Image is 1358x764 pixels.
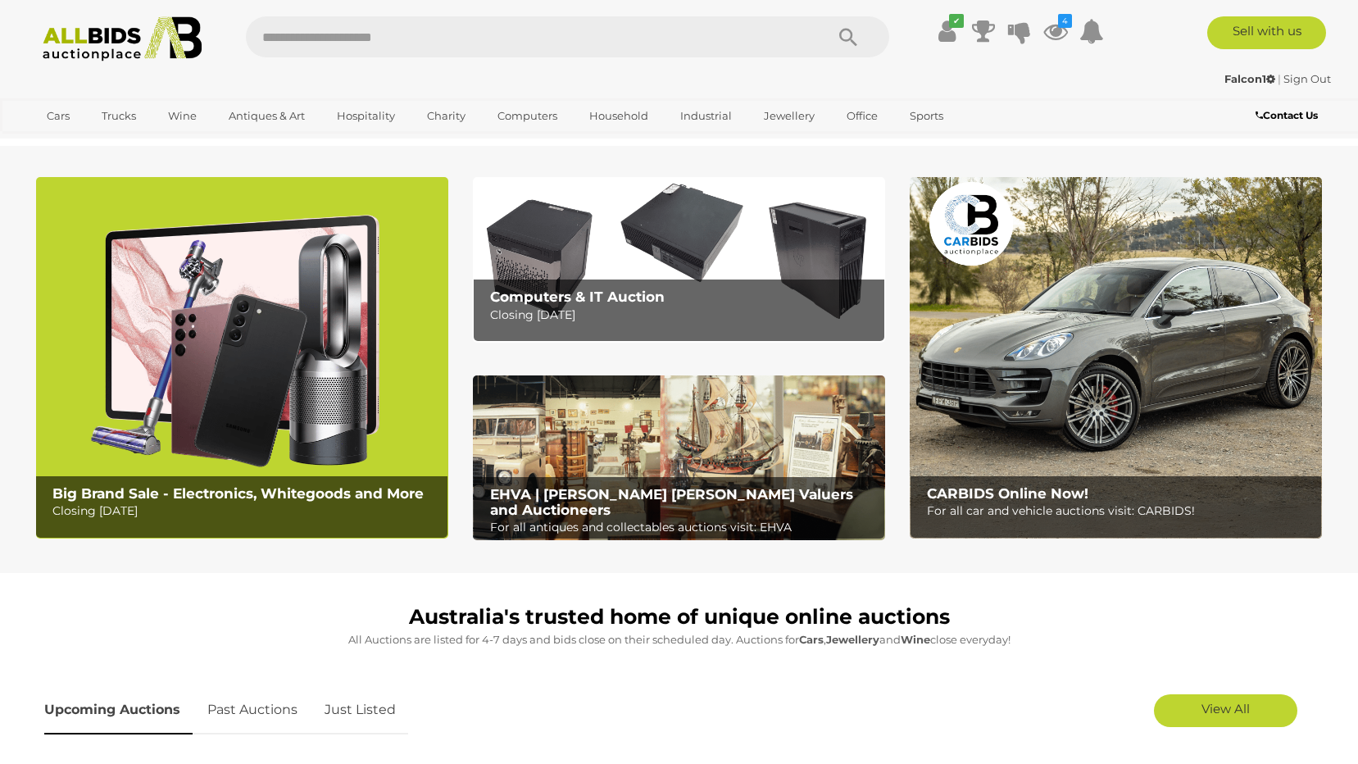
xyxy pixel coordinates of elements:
[312,686,408,734] a: Just Listed
[1224,72,1278,85] a: Falcon1
[579,102,659,130] a: Household
[473,177,885,342] img: Computers & IT Auction
[490,517,876,538] p: For all antiques and collectables auctions visit: EHVA
[36,177,448,539] a: Big Brand Sale - Electronics, Whitegoods and More Big Brand Sale - Electronics, Whitegoods and Mo...
[218,102,316,130] a: Antiques & Art
[1058,14,1072,28] i: 4
[910,177,1322,539] img: CARBIDS Online Now!
[949,14,964,28] i: ✔
[490,289,665,305] b: Computers & IT Auction
[1256,109,1318,121] b: Contact Us
[927,501,1313,521] p: For all car and vehicle auctions visit: CARBIDS!
[36,177,448,539] img: Big Brand Sale - Electronics, Whitegoods and More
[473,375,885,541] img: EHVA | Evans Hastings Valuers and Auctioneers
[753,102,825,130] a: Jewellery
[44,630,1315,649] p: All Auctions are listed for 4-7 days and bids close on their scheduled day. Auctions for , and cl...
[826,633,879,646] strong: Jewellery
[901,633,930,646] strong: Wine
[44,606,1315,629] h1: Australia's trusted home of unique online auctions
[326,102,406,130] a: Hospitality
[1207,16,1326,49] a: Sell with us
[490,305,876,325] p: Closing [DATE]
[1154,694,1297,727] a: View All
[1224,72,1275,85] strong: Falcon1
[473,177,885,342] a: Computers & IT Auction Computers & IT Auction Closing [DATE]
[1283,72,1331,85] a: Sign Out
[836,102,888,130] a: Office
[487,102,568,130] a: Computers
[91,102,147,130] a: Trucks
[1043,16,1068,46] a: 4
[44,686,193,734] a: Upcoming Auctions
[899,102,954,130] a: Sports
[473,375,885,541] a: EHVA | Evans Hastings Valuers and Auctioneers EHVA | [PERSON_NAME] [PERSON_NAME] Valuers and Auct...
[670,102,743,130] a: Industrial
[490,486,853,518] b: EHVA | [PERSON_NAME] [PERSON_NAME] Valuers and Auctioneers
[799,633,824,646] strong: Cars
[34,16,211,61] img: Allbids.com.au
[157,102,207,130] a: Wine
[1256,107,1322,125] a: Contact Us
[927,485,1088,502] b: CARBIDS Online Now!
[52,501,438,521] p: Closing [DATE]
[36,130,174,157] a: [GEOGRAPHIC_DATA]
[416,102,476,130] a: Charity
[195,686,310,734] a: Past Auctions
[52,485,424,502] b: Big Brand Sale - Electronics, Whitegoods and More
[935,16,960,46] a: ✔
[910,177,1322,539] a: CARBIDS Online Now! CARBIDS Online Now! For all car and vehicle auctions visit: CARBIDS!
[807,16,889,57] button: Search
[1278,72,1281,85] span: |
[1201,701,1250,716] span: View All
[36,102,80,130] a: Cars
